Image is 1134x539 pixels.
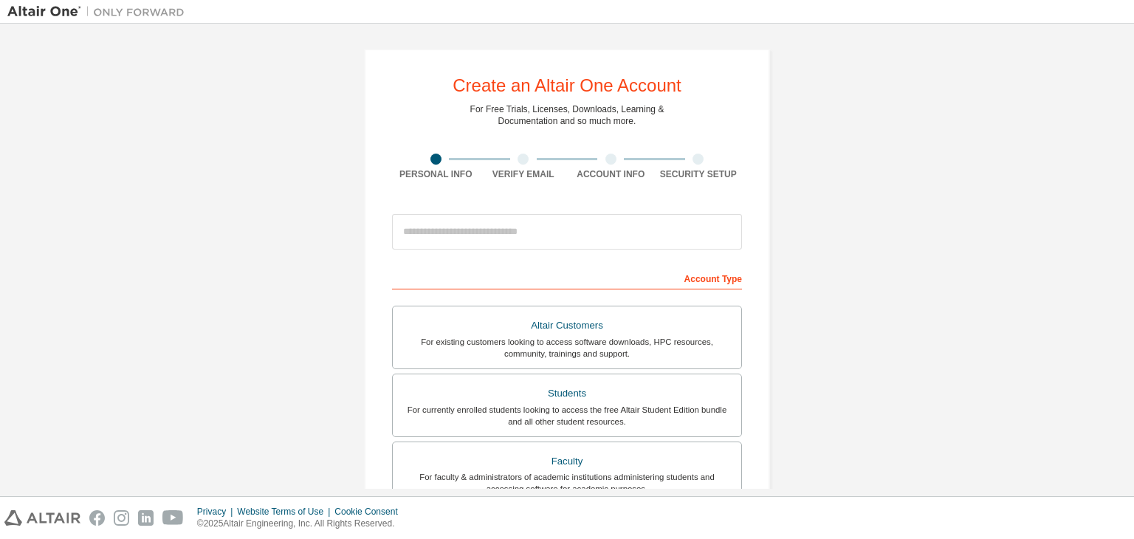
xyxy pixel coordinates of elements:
[402,336,732,360] div: For existing customers looking to access software downloads, HPC resources, community, trainings ...
[162,510,184,526] img: youtube.svg
[655,168,743,180] div: Security Setup
[567,168,655,180] div: Account Info
[392,266,742,289] div: Account Type
[480,168,568,180] div: Verify Email
[334,506,406,518] div: Cookie Consent
[7,4,192,19] img: Altair One
[237,506,334,518] div: Website Terms of Use
[402,451,732,472] div: Faculty
[392,168,480,180] div: Personal Info
[453,77,681,95] div: Create an Altair One Account
[138,510,154,526] img: linkedin.svg
[114,510,129,526] img: instagram.svg
[402,471,732,495] div: For faculty & administrators of academic institutions administering students and accessing softwa...
[470,103,664,127] div: For Free Trials, Licenses, Downloads, Learning & Documentation and so much more.
[89,510,105,526] img: facebook.svg
[402,315,732,336] div: Altair Customers
[197,518,407,530] p: © 2025 Altair Engineering, Inc. All Rights Reserved.
[402,404,732,428] div: For currently enrolled students looking to access the free Altair Student Edition bundle and all ...
[197,506,237,518] div: Privacy
[402,383,732,404] div: Students
[4,510,80,526] img: altair_logo.svg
